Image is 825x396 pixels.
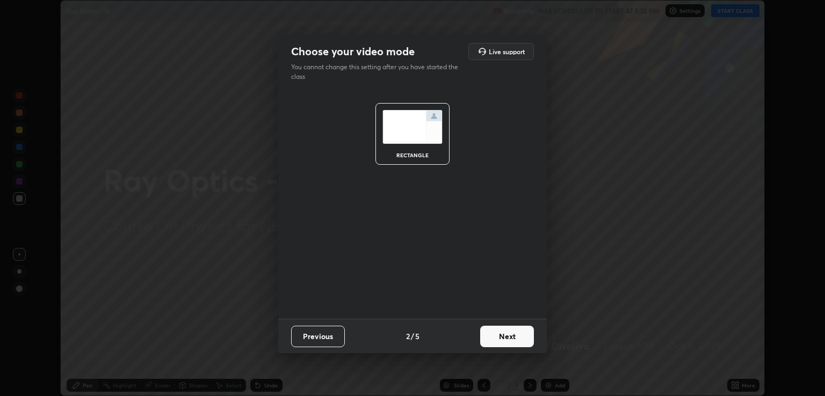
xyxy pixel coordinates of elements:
img: normalScreenIcon.ae25ed63.svg [382,110,443,144]
button: Previous [291,326,345,347]
h4: 5 [415,331,419,342]
div: rectangle [391,152,434,158]
p: You cannot change this setting after you have started the class [291,62,465,82]
h2: Choose your video mode [291,45,415,58]
h5: Live support [489,48,525,55]
h4: 2 [406,331,410,342]
h4: / [411,331,414,342]
button: Next [480,326,534,347]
